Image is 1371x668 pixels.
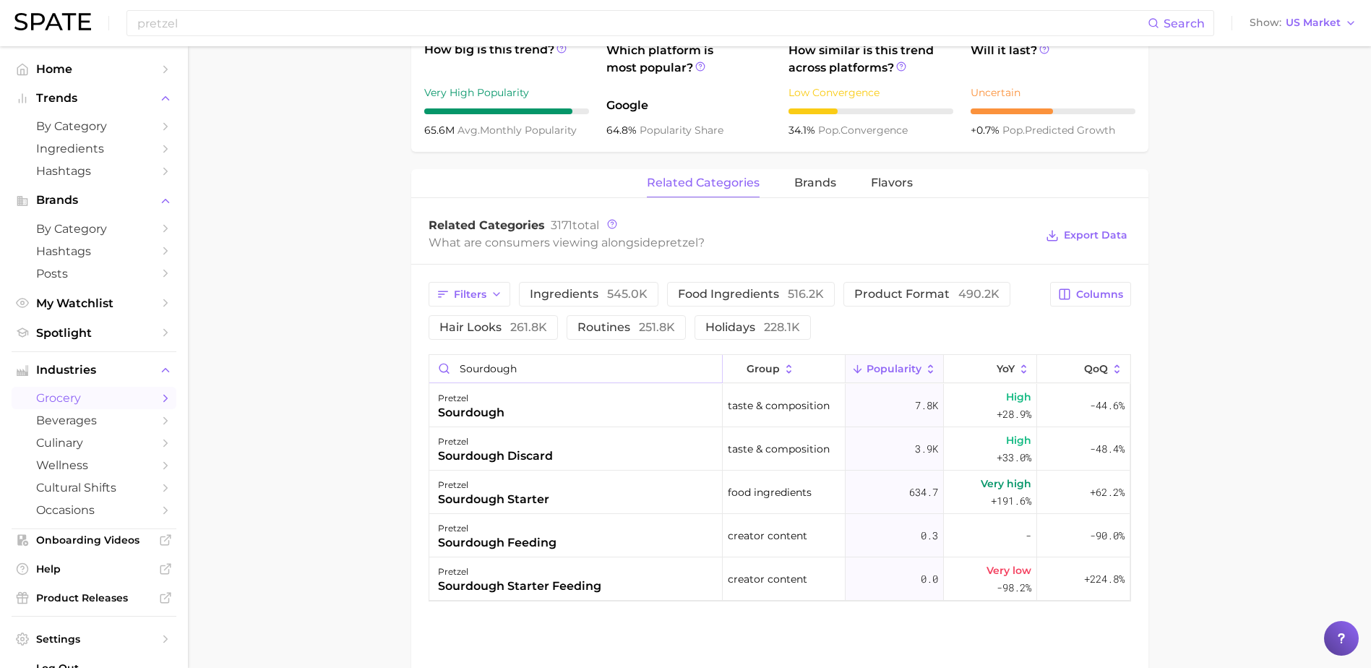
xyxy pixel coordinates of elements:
[429,218,545,232] span: Related Categories
[764,320,800,334] span: 228.1k
[12,160,176,182] a: Hashtags
[606,124,640,137] span: 64.8%
[1286,19,1341,27] span: US Market
[915,440,938,458] span: 3.9k
[788,42,953,77] span: How similar is this trend across platforms?
[12,529,176,551] a: Onboarding Videos
[788,84,953,101] div: Low Convergence
[12,137,176,160] a: Ingredients
[818,124,841,137] abbr: popularity index
[728,527,807,544] span: creator content
[36,62,152,76] span: Home
[1090,527,1125,544] span: -90.0%
[1084,363,1108,374] span: QoQ
[1037,355,1130,383] button: QoQ
[1084,570,1125,588] span: +224.8%
[429,557,1130,601] button: pretzelsourdough starter feedingcreator content0.0Very low-98.2%+224.8%
[1002,124,1025,137] abbr: popularity index
[36,296,152,310] span: My Watchlist
[12,58,176,80] a: Home
[12,240,176,262] a: Hashtags
[1002,124,1115,137] span: predicted growth
[12,292,176,314] a: My Watchlist
[794,176,836,189] span: brands
[36,633,152,646] span: Settings
[747,363,780,374] span: group
[14,13,91,30] img: SPATE
[1164,17,1205,30] span: Search
[530,288,648,300] span: ingredients
[424,108,589,114] div: 9 / 10
[871,176,913,189] span: Flavors
[921,570,938,588] span: 0.0
[36,92,152,105] span: Trends
[551,218,599,232] span: total
[723,355,846,383] button: group
[12,628,176,650] a: Settings
[854,288,1000,300] span: product format
[36,503,152,517] span: occasions
[640,124,723,137] span: popularity share
[1250,19,1281,27] span: Show
[1090,484,1125,501] span: +62.2%
[1090,397,1125,414] span: -44.6%
[429,514,1130,557] button: pretzelsourdough feedingcreator content0.3--90.0%
[647,176,760,189] span: related categories
[438,390,504,407] div: pretzel
[36,391,152,405] span: grocery
[36,164,152,178] span: Hashtags
[997,579,1031,596] span: -98.2%
[1042,226,1130,246] button: Export Data
[12,387,176,409] a: grocery
[678,288,824,300] span: food ingredients
[454,288,486,301] span: Filters
[457,124,577,137] span: monthly popularity
[12,189,176,211] button: Brands
[36,244,152,258] span: Hashtags
[997,363,1015,374] span: YoY
[36,534,152,547] span: Onboarding Videos
[1050,282,1130,307] button: Columns
[429,282,510,307] button: Filters
[12,499,176,521] a: occasions
[36,481,152,494] span: cultural shifts
[971,84,1135,101] div: Uncertain
[36,591,152,604] span: Product Releases
[728,484,812,501] span: food ingredients
[36,436,152,450] span: culinary
[944,355,1037,383] button: YoY
[12,322,176,344] a: Spotlight
[788,287,824,301] span: 516.2k
[788,124,818,137] span: 34.1%
[909,484,938,501] span: 634.7
[36,458,152,472] span: wellness
[971,108,1135,114] div: 5 / 10
[424,124,457,137] span: 65.6m
[12,359,176,381] button: Industries
[1064,229,1127,241] span: Export Data
[606,97,771,114] span: Google
[36,364,152,377] span: Industries
[12,115,176,137] a: by Category
[429,233,1036,252] div: What are consumers viewing alongside ?
[728,570,807,588] span: creator content
[997,449,1031,466] span: +33.0%
[424,41,589,77] span: How big is this trend?
[1006,432,1031,449] span: High
[136,11,1148,35] input: Search here for a brand, industry, or ingredient
[639,320,675,334] span: 251.8k
[424,84,589,101] div: Very High Popularity
[788,108,953,114] div: 3 / 10
[607,287,648,301] span: 545.0k
[867,363,921,374] span: Popularity
[429,427,1130,471] button: pretzelsourdough discardtaste & composition3.9kHigh+33.0%-48.4%
[921,527,938,544] span: 0.3
[728,397,830,414] span: taste & composition
[991,492,1031,510] span: +191.6%
[551,218,572,232] span: 3171
[439,322,547,333] span: hair looks
[12,218,176,240] a: by Category
[438,404,504,421] div: sourdough
[997,406,1031,423] span: +28.9%
[12,262,176,285] a: Posts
